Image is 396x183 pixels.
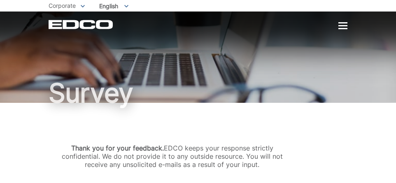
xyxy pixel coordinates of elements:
[49,2,76,9] span: Corporate
[57,144,287,169] div: EDCO keeps your response strictly confidential. We do not provide it to any outside resource. You...
[49,80,347,106] h1: Survey
[49,20,114,29] a: EDCD logo. Return to the homepage.
[71,144,164,152] strong: Thank you for your feedback.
